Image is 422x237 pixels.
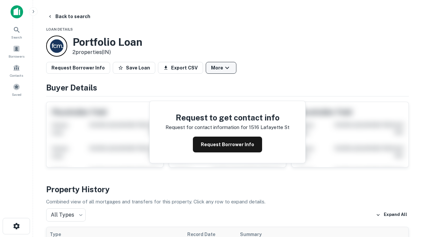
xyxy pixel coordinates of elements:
button: Save Loan [113,62,155,74]
div: All Types [46,208,86,222]
button: More [206,62,236,74]
button: Export CSV [158,62,203,74]
p: Request for contact information for [166,123,248,131]
span: Saved [12,92,21,97]
span: Borrowers [9,54,24,59]
button: Request Borrower Info [193,137,262,152]
button: Back to search [45,11,93,22]
img: capitalize-icon.png [11,5,23,18]
h4: Request to get contact info [166,112,289,123]
span: Contacts [10,73,23,78]
a: Borrowers [2,42,31,60]
h4: Property History [46,183,409,195]
iframe: Chat Widget [389,163,422,195]
h3: Portfolio Loan [73,36,142,48]
span: Search [11,35,22,40]
span: Loan Details [46,27,73,31]
a: Contacts [2,62,31,79]
h4: Buyer Details [46,82,409,93]
p: Combined view of all mortgages and transfers for this property. Click any row to expand details. [46,198,409,206]
button: Request Borrower Info [46,62,110,74]
a: Search [2,23,31,41]
p: 2 properties (IN) [73,48,142,56]
button: Expand All [374,210,409,220]
a: Saved [2,81,31,98]
p: 1516 lafayette st [249,123,289,131]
